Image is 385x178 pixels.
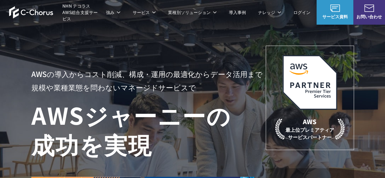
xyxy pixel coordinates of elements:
[330,5,340,12] img: AWS総合支援サービス C-Chorus サービス資料
[62,3,100,22] span: NHN テコラス AWS総合支援サービス
[303,117,317,126] em: AWS
[282,55,337,110] img: AWSプレミアティアサービスパートナー
[229,9,246,16] a: 導入事例
[31,100,266,159] h1: AWS ジャーニーの 成功を実現
[353,13,385,20] span: お問い合わせ
[31,67,266,94] p: AWSの導入からコスト削減、 構成・運用の最適化からデータ活用まで 規模や業種業態を問わない マネージドサービスで
[293,9,310,16] a: ログイン
[317,13,353,20] span: サービス資料
[9,3,100,22] a: AWS総合支援サービス C-Chorus NHN テコラスAWS総合支援サービス
[275,117,345,141] p: 最上位プレミアティア サービスパートナー
[258,9,281,16] p: ナレッジ
[168,9,217,16] p: 業種別ソリューション
[106,9,121,16] p: 強み
[133,9,156,16] p: サービス
[364,5,374,12] img: お問い合わせ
